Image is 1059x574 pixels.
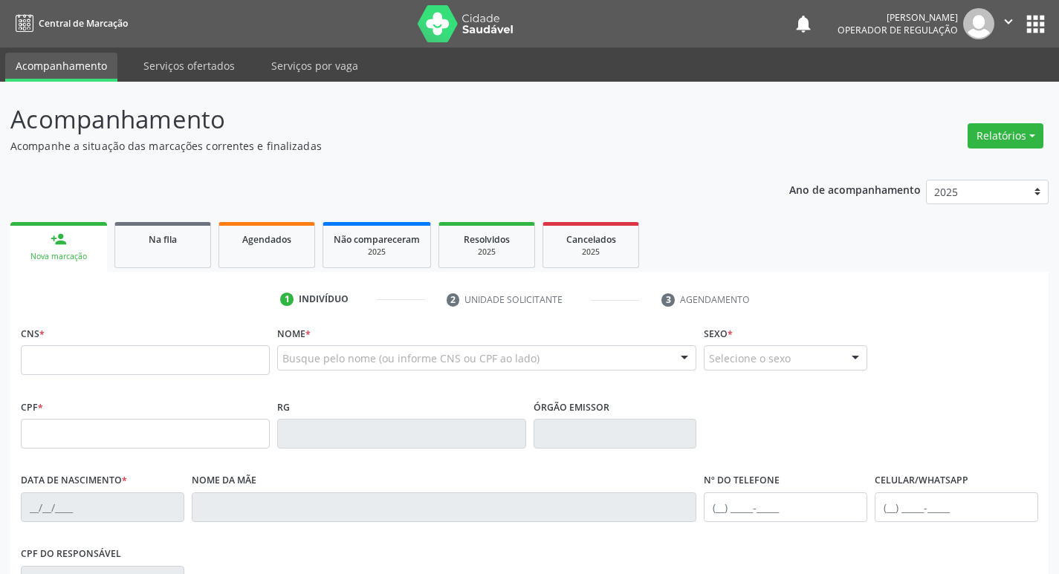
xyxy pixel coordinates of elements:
span: Na fila [149,233,177,246]
label: Nº do Telefone [704,469,780,492]
div: [PERSON_NAME] [838,11,958,24]
div: 2025 [450,247,524,258]
label: Sexo [704,322,733,345]
img: img [963,8,994,39]
span: Busque pelo nome (ou informe CNS ou CPF ao lado) [282,350,540,366]
input: (__) _____-_____ [875,492,1038,522]
label: Data de nascimento [21,469,127,492]
button: apps [1023,11,1049,37]
button: Relatórios [968,123,1043,149]
a: Acompanhamento [5,53,117,82]
p: Acompanhe a situação das marcações correntes e finalizadas [10,138,737,154]
span: Operador de regulação [838,24,958,36]
i:  [1000,13,1017,30]
div: 2025 [554,247,628,258]
button: notifications [793,13,814,34]
div: person_add [51,231,67,247]
span: Agendados [242,233,291,246]
input: (__) _____-_____ [704,492,867,522]
span: Resolvidos [464,233,510,246]
span: Não compareceram [334,233,420,246]
div: 1 [280,293,294,306]
div: Nova marcação [21,251,97,262]
label: Órgão emissor [534,396,609,419]
a: Serviços ofertados [133,53,245,79]
label: CPF [21,396,43,419]
p: Acompanhamento [10,101,737,138]
label: RG [277,396,290,419]
input: __/__/____ [21,492,184,522]
a: Central de Marcação [10,11,128,36]
label: Nome [277,322,311,345]
a: Serviços por vaga [261,53,369,79]
label: Nome da mãe [192,469,256,492]
label: Celular/WhatsApp [875,469,968,492]
span: Selecione o sexo [709,350,791,366]
p: Ano de acompanhamento [789,180,921,198]
span: Cancelados [566,233,616,246]
button:  [994,8,1023,39]
label: CNS [21,322,45,345]
div: 2025 [334,247,420,258]
span: Central de Marcação [39,17,128,30]
label: CPF do responsável [21,543,121,566]
div: Indivíduo [299,293,349,306]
